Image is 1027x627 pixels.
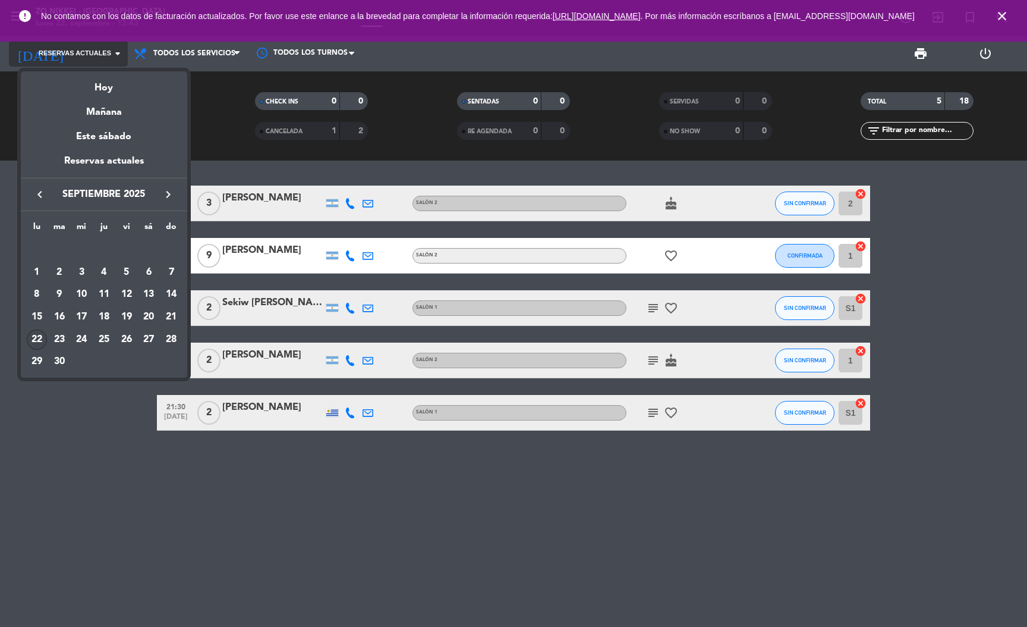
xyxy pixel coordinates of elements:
div: 30 [49,352,70,372]
td: 7 de septiembre de 2025 [160,261,182,284]
th: miércoles [70,220,93,239]
div: Hoy [21,71,187,96]
td: 1 de septiembre de 2025 [26,261,48,284]
th: martes [48,220,71,239]
div: 15 [27,307,47,327]
div: 20 [138,307,159,327]
div: 8 [27,284,47,305]
div: Mañana [21,96,187,120]
th: lunes [26,220,48,239]
td: 26 de septiembre de 2025 [115,328,138,351]
td: 12 de septiembre de 2025 [115,283,138,306]
td: 23 de septiembre de 2025 [48,328,71,351]
div: 7 [161,262,181,283]
div: 26 [116,330,137,350]
div: 29 [27,352,47,372]
div: 18 [94,307,114,327]
div: 17 [71,307,92,327]
td: 9 de septiembre de 2025 [48,283,71,306]
td: 30 de septiembre de 2025 [48,351,71,374]
div: 5 [116,262,137,283]
td: 2 de septiembre de 2025 [48,261,71,284]
td: 29 de septiembre de 2025 [26,351,48,374]
th: viernes [115,220,138,239]
div: 11 [94,284,114,305]
th: domingo [160,220,182,239]
td: 8 de septiembre de 2025 [26,283,48,306]
div: 1 [27,262,47,283]
th: jueves [93,220,115,239]
td: 14 de septiembre de 2025 [160,283,182,306]
span: septiembre 2025 [51,187,157,202]
div: 19 [116,307,137,327]
div: Este sábado [21,120,187,153]
div: 28 [161,330,181,350]
td: 4 de septiembre de 2025 [93,261,115,284]
td: 11 de septiembre de 2025 [93,283,115,306]
i: keyboard_arrow_left [33,187,47,202]
div: 2 [49,262,70,283]
div: 4 [94,262,114,283]
div: 22 [27,330,47,350]
div: 6 [138,262,159,283]
button: keyboard_arrow_right [157,187,179,202]
div: 9 [49,284,70,305]
button: keyboard_arrow_left [29,187,51,202]
div: 23 [49,330,70,350]
td: 10 de septiembre de 2025 [70,283,93,306]
td: 27 de septiembre de 2025 [138,328,160,351]
td: 19 de septiembre de 2025 [115,306,138,328]
div: 3 [71,262,92,283]
td: SEP. [26,239,182,261]
div: 10 [71,284,92,305]
div: 14 [161,284,181,305]
div: 25 [94,330,114,350]
td: 28 de septiembre de 2025 [160,328,182,351]
div: 21 [161,307,181,327]
td: 24 de septiembre de 2025 [70,328,93,351]
div: 24 [71,330,92,350]
td: 5 de septiembre de 2025 [115,261,138,284]
td: 6 de septiembre de 2025 [138,261,160,284]
th: sábado [138,220,160,239]
td: 18 de septiembre de 2025 [93,306,115,328]
td: 3 de septiembre de 2025 [70,261,93,284]
div: Reservas actuales [21,153,187,178]
td: 15 de septiembre de 2025 [26,306,48,328]
td: 13 de septiembre de 2025 [138,283,160,306]
i: keyboard_arrow_right [161,187,175,202]
div: 12 [116,284,137,305]
td: 21 de septiembre de 2025 [160,306,182,328]
td: 20 de septiembre de 2025 [138,306,160,328]
td: 22 de septiembre de 2025 [26,328,48,351]
div: 13 [138,284,159,305]
div: 16 [49,307,70,327]
td: 17 de septiembre de 2025 [70,306,93,328]
td: 16 de septiembre de 2025 [48,306,71,328]
div: 27 [138,330,159,350]
td: 25 de septiembre de 2025 [93,328,115,351]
